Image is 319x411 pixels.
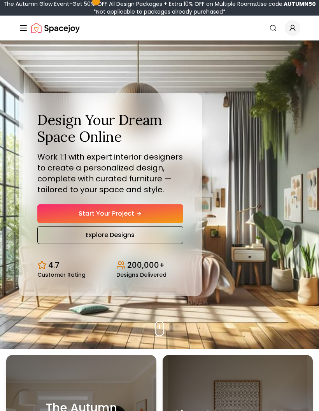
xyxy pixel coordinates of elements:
[19,16,300,40] nav: Global
[48,260,60,270] p: 4.7
[37,151,183,195] p: Work 1:1 with expert interior designers to create a personalized design, complete with curated fu...
[37,112,183,145] h1: Design Your Dream Space Online
[116,272,167,278] small: Designs Delivered
[31,20,80,36] a: Spacejoy
[37,272,86,278] small: Customer Rating
[93,8,226,16] span: *Not applicable to packages already purchased*
[37,253,183,278] div: Design stats
[127,260,165,270] p: 200,000+
[31,20,80,36] img: Spacejoy Logo
[37,226,183,244] a: Explore Designs
[37,204,183,223] a: Start Your Project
